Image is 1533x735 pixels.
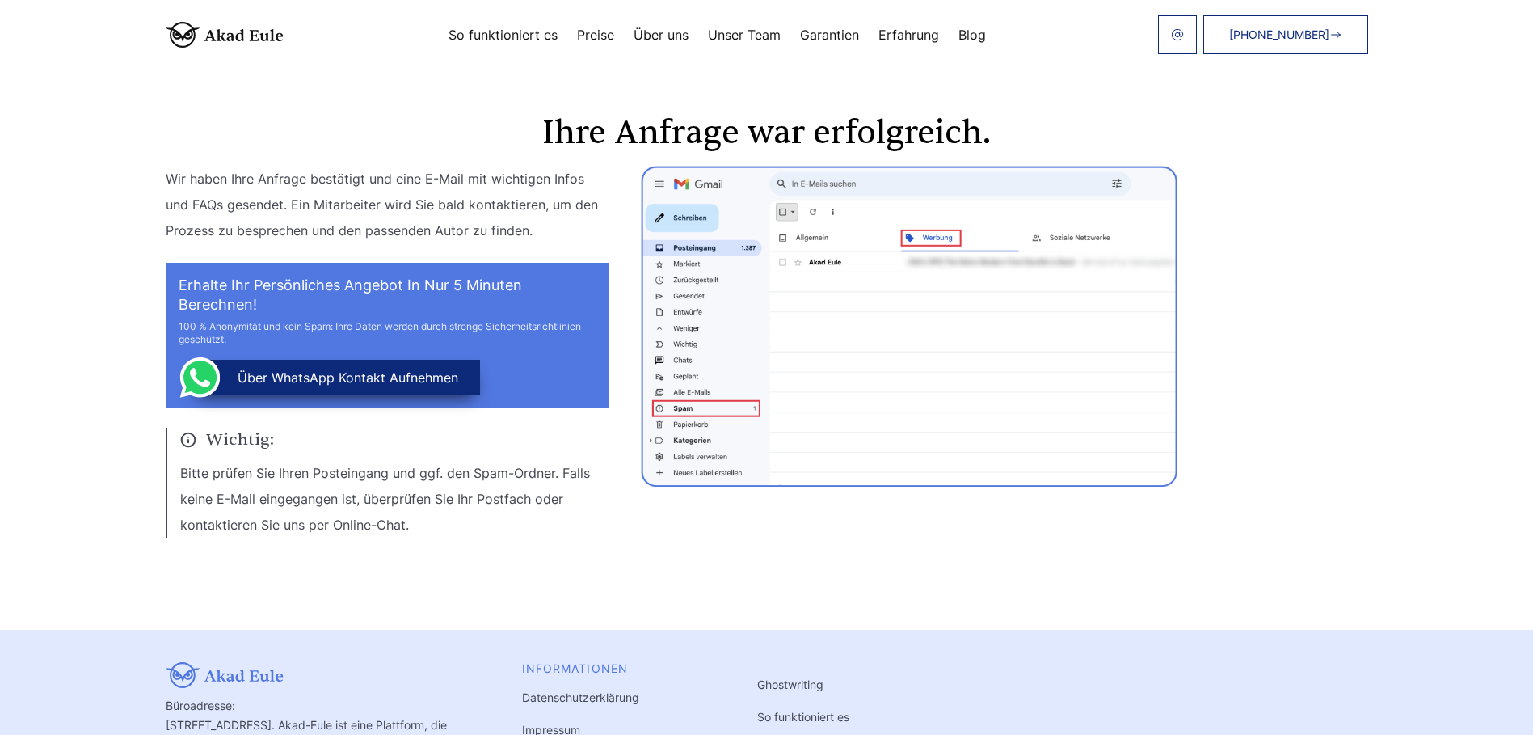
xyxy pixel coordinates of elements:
a: [PHONE_NUMBER] [1203,15,1368,54]
p: Wir haben Ihre Anfrage bestätigt und eine E-Mail mit wichtigen Infos und FAQs gesendet. Ein Mitar... [166,166,609,243]
div: 100 % Anonymität und kein Spam: Ihre Daten werden durch strenge Sicherheitsrichtlinien geschützt. [179,320,596,346]
a: So funktioniert es [449,28,558,41]
button: über WhatsApp Kontakt aufnehmen [191,360,480,395]
a: Unser Team [708,28,781,41]
span: Wichtig: [180,428,609,452]
img: email [1171,28,1184,41]
a: Über uns [634,28,689,41]
img: thanks [641,166,1177,487]
a: Erfahrung [878,28,939,41]
a: Preise [577,28,614,41]
a: Blog [958,28,986,41]
div: INFORMATIONEN [522,662,712,675]
a: So funktioniert es [757,710,849,724]
img: logo [166,22,284,48]
span: [PHONE_NUMBER] [1229,28,1329,41]
a: Garantien [800,28,859,41]
h2: Erhalte Ihr persönliches Angebot in nur 5 Minuten berechnen! [179,276,596,315]
p: Bitte prüfen Sie Ihren Posteingang und ggf. den Spam-Ordner. Falls keine E-Mail eingegangen ist, ... [180,460,609,538]
h1: Ihre Anfrage war erfolgreich. [166,117,1368,150]
a: Ghostwriting [757,678,823,691]
a: Datenschutzerklärung [522,691,639,704]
